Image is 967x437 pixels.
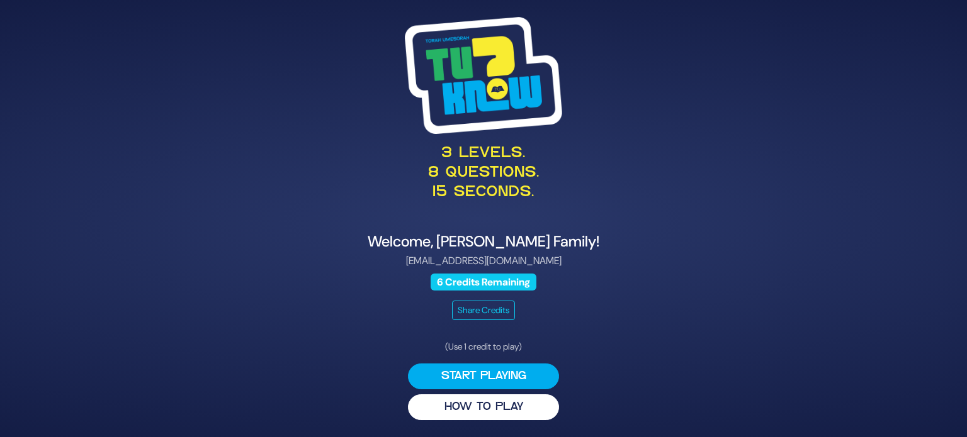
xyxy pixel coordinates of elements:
[408,363,559,389] button: Start Playing
[176,233,791,251] h4: Welcome, [PERSON_NAME] Family!
[176,144,791,203] p: 3 levels. 8 questions. 15 seconds.
[452,301,515,320] button: Share Credits
[408,394,559,420] button: HOW TO PLAY
[431,274,537,290] span: 6 Credits Remaining
[408,340,559,353] p: (Use 1 credit to play)
[176,253,791,268] p: [EMAIL_ADDRESS][DOMAIN_NAME]
[405,17,562,134] img: Tournament Logo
